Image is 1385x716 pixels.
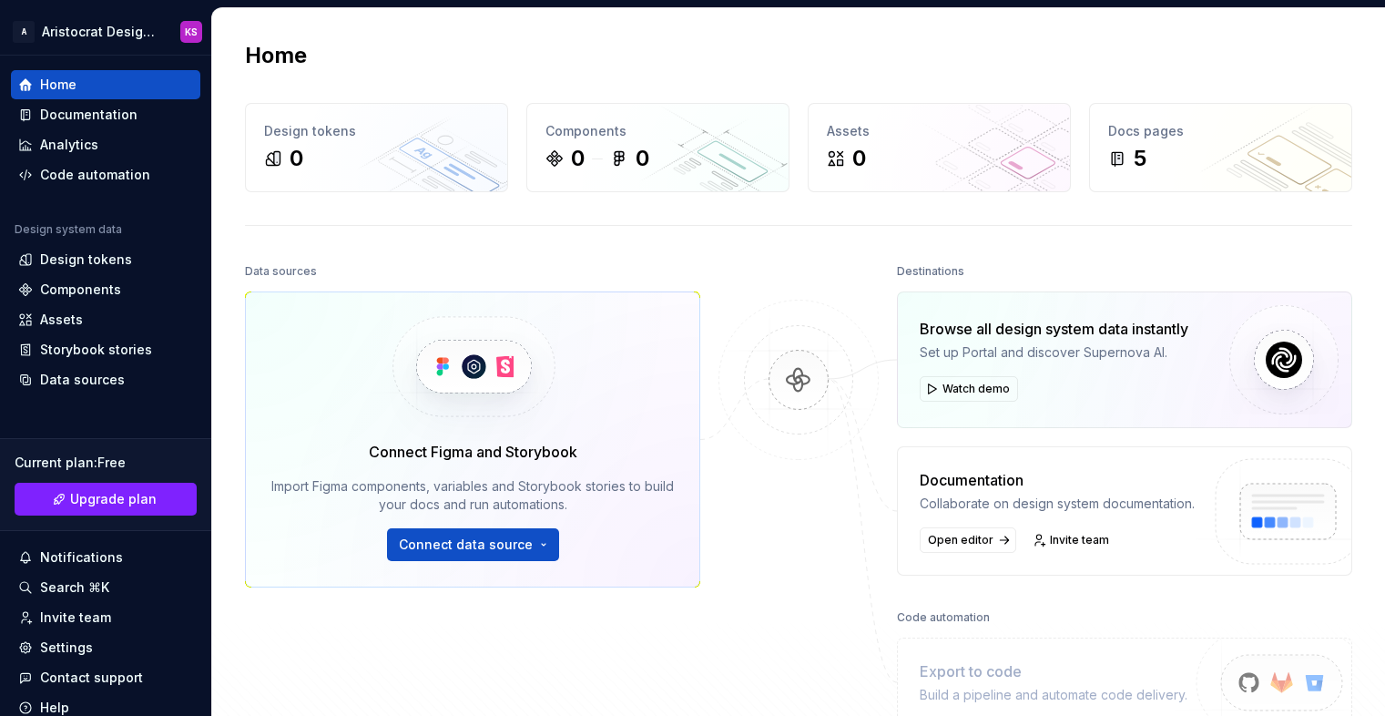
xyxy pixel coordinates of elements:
div: Components [40,281,121,299]
div: Import Figma components, variables and Storybook stories to build your docs and run automations. [271,477,674,514]
div: Docs pages [1108,122,1333,140]
a: Invite team [11,603,200,632]
a: Home [11,70,200,99]
div: Design tokens [40,251,132,269]
button: Notifications [11,543,200,572]
div: 0 [852,144,866,173]
a: Invite team [1027,527,1117,553]
span: Upgrade plan [70,490,157,508]
button: AAristocrat Design SystemKS [4,12,208,51]
div: Data sources [40,371,125,389]
span: Connect data source [399,536,533,554]
a: Components [11,275,200,304]
div: Search ⌘K [40,578,109,597]
a: Design tokens [11,245,200,274]
a: Settings [11,633,200,662]
span: Open editor [928,533,993,547]
div: Connect Figma and Storybook [369,441,577,463]
div: Contact support [40,669,143,687]
div: 5 [1134,144,1146,173]
div: Notifications [40,548,123,567]
div: Documentation [40,106,137,124]
div: Set up Portal and discover Supernova AI. [920,343,1188,362]
div: Build a pipeline and automate code delivery. [920,686,1187,704]
a: Code automation [11,160,200,189]
a: Assets0 [808,103,1071,192]
span: Invite team [1050,533,1109,547]
a: Components00 [526,103,789,192]
div: Storybook stories [40,341,152,359]
div: Assets [40,311,83,329]
div: Data sources [245,259,317,284]
a: Open editor [920,527,1016,553]
div: 0 [636,144,649,173]
button: Connect data source [387,528,559,561]
h2: Home [245,41,307,70]
div: Design tokens [264,122,489,140]
div: Components [545,122,770,140]
a: Storybook stories [11,335,200,364]
a: Design tokens0 [245,103,508,192]
div: Current plan : Free [15,454,197,472]
a: Data sources [11,365,200,394]
div: 0 [571,144,585,173]
div: Design system data [15,222,122,237]
button: Contact support [11,663,200,692]
div: Analytics [40,136,98,154]
div: Code automation [40,166,150,184]
div: Settings [40,639,93,657]
div: Aristocrat Design System [42,23,158,41]
span: Watch demo [942,382,1010,396]
div: A [13,21,35,43]
button: Search ⌘K [11,573,200,602]
div: Browse all design system data instantly [920,318,1188,340]
div: Destinations [897,259,964,284]
div: 0 [290,144,303,173]
a: Docs pages5 [1089,103,1352,192]
div: Collaborate on design system documentation. [920,495,1195,513]
div: Assets [827,122,1052,140]
div: Home [40,76,76,94]
a: Documentation [11,100,200,129]
div: Documentation [920,469,1195,491]
a: Analytics [11,130,200,159]
div: Code automation [897,605,990,630]
div: Export to code [920,660,1187,682]
a: Assets [11,305,200,334]
button: Watch demo [920,376,1018,402]
div: Invite team [40,609,111,627]
div: KS [185,25,198,39]
a: Upgrade plan [15,483,197,516]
